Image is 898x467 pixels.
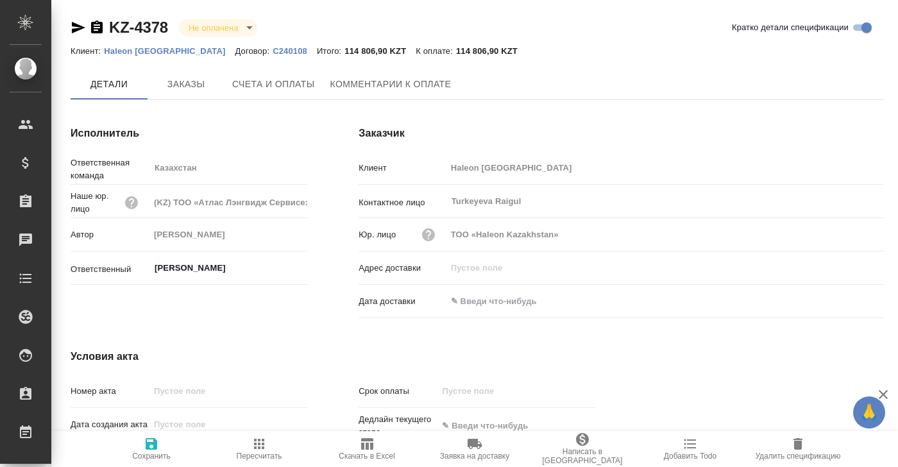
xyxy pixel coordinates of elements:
input: ✎ Введи что-нибудь [437,416,550,435]
span: Добавить Todo [664,452,716,461]
button: Заявка на доставку [421,431,529,467]
span: Детали [78,76,140,92]
span: Комментарии к оплате [330,76,452,92]
p: С240108 [273,46,317,56]
h4: Исполнитель [71,126,307,141]
p: К оплате: [416,46,456,56]
input: Пустое поле [149,382,307,400]
input: Пустое поле [149,193,307,212]
button: Написать в [GEOGRAPHIC_DATA] [529,431,636,467]
p: Номер акта [71,385,149,398]
button: Добавить Todo [636,431,744,467]
span: Заявка на доставку [440,452,509,461]
p: Ответственный [71,263,149,276]
p: Автор [71,228,149,241]
input: Пустое поле [437,382,550,400]
button: Не оплачена [185,22,242,33]
p: Ответственная команда [71,157,149,182]
span: Удалить спецификацию [755,452,840,461]
span: Написать в [GEOGRAPHIC_DATA] [536,447,629,465]
span: Кратко детали спецификации [732,21,849,34]
a: KZ-4378 [109,19,168,36]
button: Скопировать ссылку [89,20,105,35]
span: Заказы [155,76,217,92]
p: Haleon [GEOGRAPHIC_DATA] [104,46,235,56]
span: 🙏 [858,399,880,426]
input: ✎ Введи что-нибудь [446,292,559,310]
p: Клиент [359,162,446,174]
p: 114 806,90 KZT [456,46,527,56]
p: Итого: [317,46,344,56]
button: Open [300,267,303,269]
input: Пустое поле [446,225,884,244]
p: Наше юр. лицо [71,190,124,216]
p: Дедлайн текущего этапа [359,413,437,439]
p: Клиент: [71,46,104,56]
a: С240108 [273,45,317,56]
button: Пересчитать [205,431,313,467]
button: Сохранить [97,431,205,467]
p: Договор: [235,46,273,56]
button: Скачать в Excel [313,431,421,467]
p: Контактное лицо [359,196,446,209]
button: Удалить спецификацию [744,431,852,467]
button: Скопировать ссылку для ЯМессенджера [71,20,86,35]
a: Haleon [GEOGRAPHIC_DATA] [104,45,235,56]
p: Дата создания акта [71,418,149,431]
h4: Заказчик [359,126,884,141]
span: Скачать в Excel [339,452,394,461]
span: Счета и оплаты [232,76,315,92]
p: Срок оплаты [359,385,437,398]
span: Пересчитать [237,452,282,461]
p: Юр. лицо [359,228,396,241]
button: 🙏 [853,396,885,429]
input: Пустое поле [446,259,884,277]
input: Пустое поле [446,158,884,177]
p: Адрес доставки [359,262,446,275]
input: Пустое поле [149,225,307,244]
input: Пустое поле [149,415,262,434]
span: Сохранить [132,452,171,461]
div: Не оплачена [178,19,257,37]
h4: Условия акта [71,349,596,364]
p: Дата доставки [359,295,446,308]
p: 114 806,90 KZT [344,46,416,56]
